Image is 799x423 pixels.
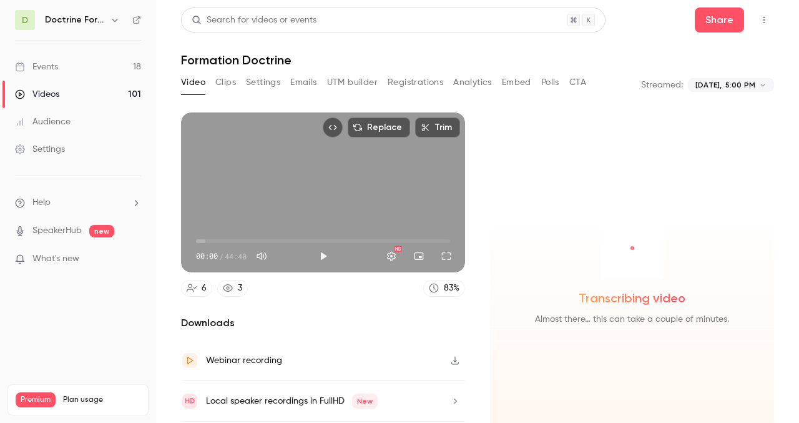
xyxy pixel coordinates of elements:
[181,316,465,331] h2: Downloads
[219,251,223,262] span: /
[22,14,28,27] span: D
[238,282,242,295] div: 3
[754,10,774,30] button: Top Bar Actions
[379,244,404,269] button: Settings
[641,79,683,91] p: Streamed:
[249,244,274,269] button: Mute
[32,224,82,237] a: SpeakerHub
[15,196,141,209] li: help-dropdown-opener
[423,280,465,297] a: 83%
[327,72,378,92] button: UTM builder
[206,353,282,368] div: Webinar recording
[535,312,729,327] span: Almost there… this can take a couple of minutes.
[202,282,207,295] div: 6
[15,61,58,73] div: Events
[348,117,410,137] button: Replace
[181,72,205,92] button: Video
[541,72,559,92] button: Polls
[406,244,431,269] button: Turn on miniplayer
[196,251,218,262] span: 00:00
[15,88,59,101] div: Videos
[217,280,248,297] a: 3
[206,394,378,409] div: Local speaker recordings in FullHD
[126,254,141,265] iframe: Noticeable Trigger
[415,117,460,137] button: Trim
[32,252,79,266] span: What's new
[181,280,212,297] a: 6
[352,394,378,409] span: New
[569,72,586,92] button: CTA
[502,72,531,92] button: Embed
[395,246,402,252] div: HD
[15,116,71,128] div: Audience
[725,79,755,91] span: 5:00 PM
[15,143,65,156] div: Settings
[246,72,280,92] button: Settings
[16,392,56,407] span: Premium
[290,72,316,92] button: Emails
[695,7,744,32] button: Share
[32,196,51,209] span: Help
[63,395,140,405] span: Plan usage
[388,72,443,92] button: Registrations
[225,251,247,262] span: 44:40
[311,244,336,269] button: Play
[45,14,105,26] h6: Doctrine Formation Avocats
[453,72,492,92] button: Analytics
[434,244,459,269] button: Full screen
[323,117,343,137] button: Embed video
[215,72,236,92] button: Clips
[196,251,247,262] div: 00:00
[192,14,316,27] div: Search for videos or events
[444,282,459,295] div: 83 %
[89,225,114,237] span: new
[695,79,722,91] span: [DATE],
[181,52,774,67] h1: Formation Doctrine
[579,289,685,307] span: Transcribing video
